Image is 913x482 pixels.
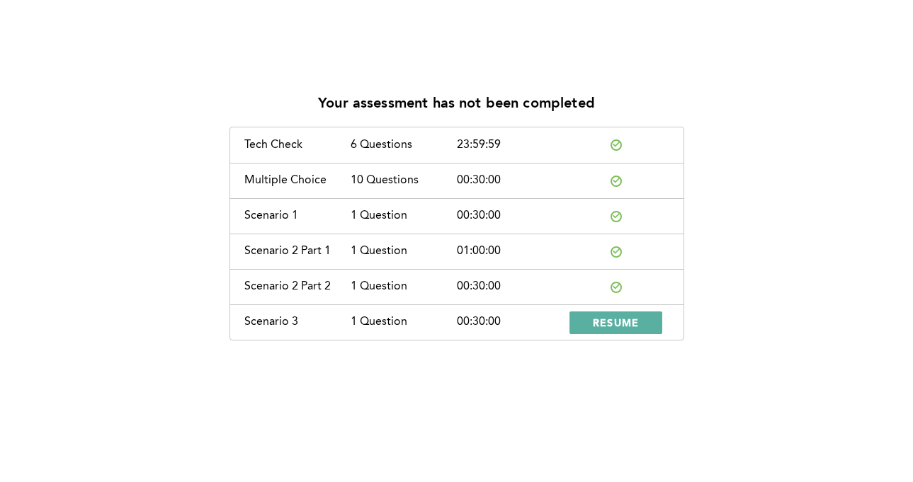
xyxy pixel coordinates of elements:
div: 10 Questions [351,174,457,187]
div: Scenario 1 [244,210,351,222]
div: 6 Questions [351,139,457,151]
div: 00:30:00 [457,210,563,222]
div: 1 Question [351,245,457,258]
span: RESUME [593,316,640,329]
div: Scenario 2 Part 1 [244,245,351,258]
div: 00:30:00 [457,174,563,187]
div: 1 Question [351,316,457,328]
div: 00:30:00 [457,280,563,293]
p: Your assessment has not been completed [318,96,595,113]
div: Multiple Choice [244,174,351,187]
div: 00:30:00 [457,316,563,328]
div: 1 Question [351,210,457,222]
div: 1 Question [351,280,457,293]
button: RESUME [569,311,663,334]
div: Scenario 3 [244,316,351,328]
div: 23:59:59 [457,139,563,151]
div: 01:00:00 [457,245,563,258]
div: Tech Check [244,139,351,151]
div: Scenario 2 Part 2 [244,280,351,293]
